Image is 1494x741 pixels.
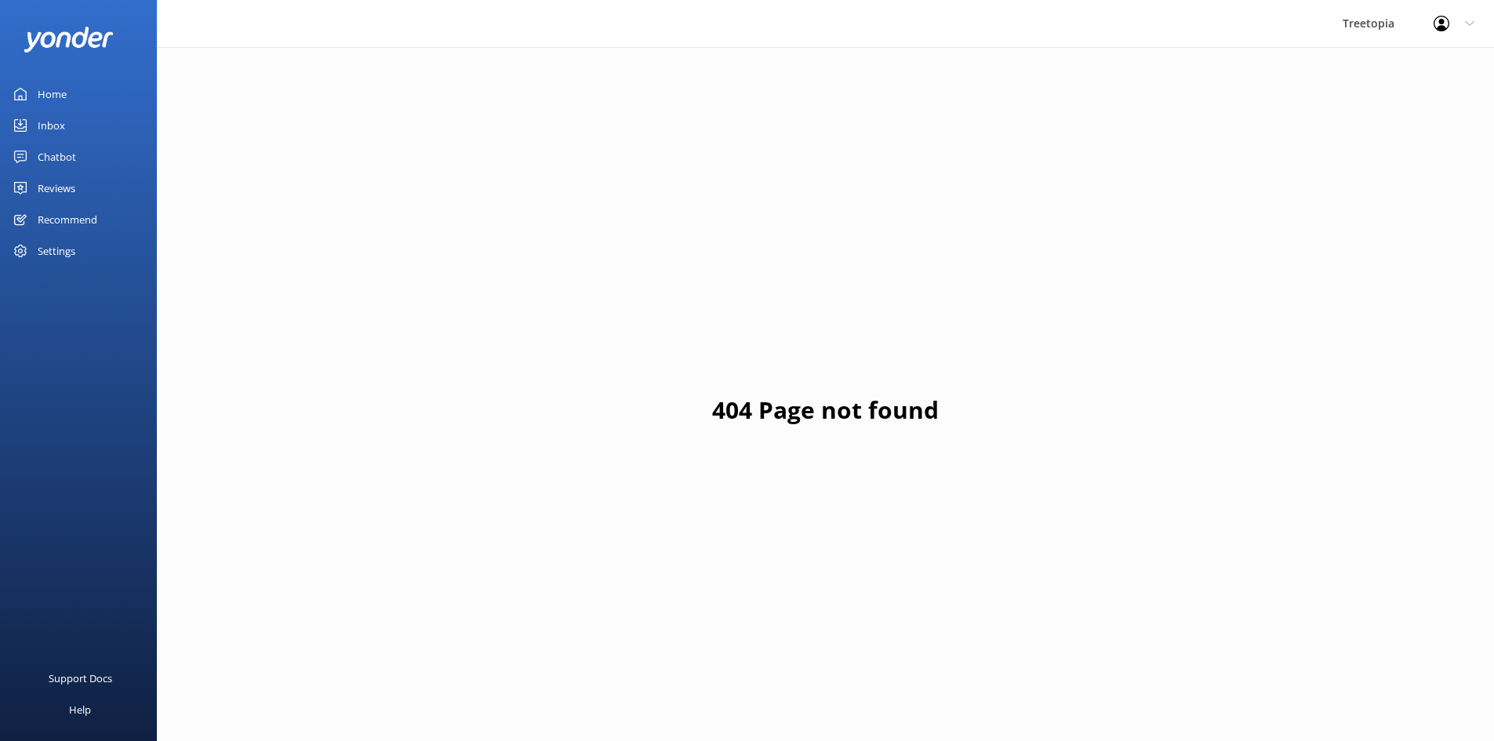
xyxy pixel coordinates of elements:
div: Home [38,78,67,110]
div: Settings [38,235,75,267]
div: Recommend [38,204,97,235]
img: yonder-white-logo.png [24,27,114,53]
div: Help [69,694,91,725]
div: Chatbot [38,141,76,173]
div: Reviews [38,173,75,204]
div: Inbox [38,110,65,141]
h1: 404 Page not found [712,391,939,429]
div: Support Docs [49,663,112,694]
